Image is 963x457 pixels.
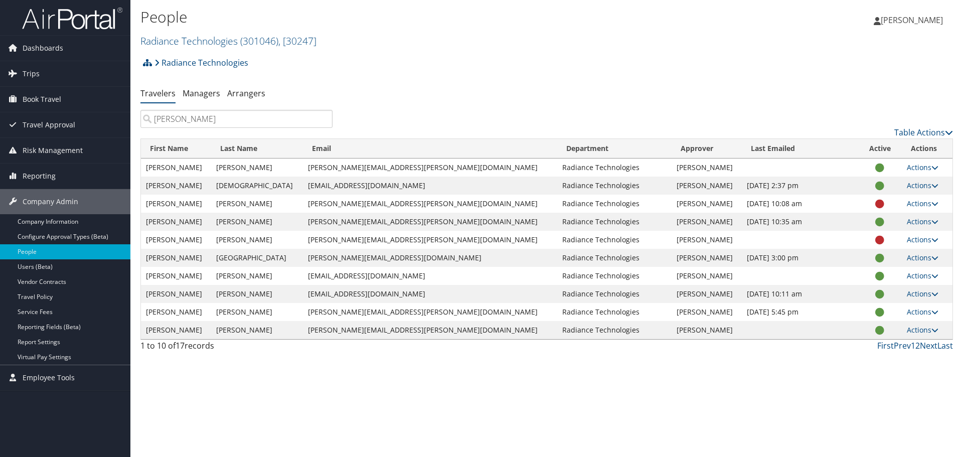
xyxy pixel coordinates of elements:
img: airportal-logo.png [22,7,122,30]
span: Reporting [23,164,56,189]
td: [PERSON_NAME] [672,249,742,267]
a: Last [937,340,953,351]
th: First Name: activate to sort column descending [141,139,211,159]
a: 1 [911,340,915,351]
h1: People [140,7,682,28]
div: 1 to 10 of records [140,340,333,357]
td: Radiance Technologies [557,249,672,267]
td: [EMAIL_ADDRESS][DOMAIN_NAME] [303,267,557,285]
a: Actions [907,253,938,262]
td: [PERSON_NAME] [141,303,211,321]
a: Actions [907,325,938,335]
td: Radiance Technologies [557,213,672,231]
td: [PERSON_NAME] [672,267,742,285]
td: [PERSON_NAME] [211,303,303,321]
a: Radiance Technologies [140,34,316,48]
th: Last Emailed: activate to sort column ascending [742,139,858,159]
td: [PERSON_NAME][EMAIL_ADDRESS][PERSON_NAME][DOMAIN_NAME] [303,321,557,339]
td: Radiance Technologies [557,195,672,213]
td: [PERSON_NAME] [672,177,742,195]
td: [PERSON_NAME] [211,195,303,213]
a: Next [920,340,937,351]
td: Radiance Technologies [557,231,672,249]
th: Last Name: activate to sort column ascending [211,139,303,159]
td: [PERSON_NAME] [141,177,211,195]
a: Actions [907,235,938,244]
a: [PERSON_NAME] [874,5,953,35]
td: [DATE] 10:08 am [742,195,858,213]
th: Actions [902,139,952,159]
td: [PERSON_NAME] [141,159,211,177]
td: [PERSON_NAME] [672,159,742,177]
a: Prev [894,340,911,351]
td: [DATE] 3:00 pm [742,249,858,267]
td: [PERSON_NAME] [211,213,303,231]
td: [DATE] 10:35 am [742,213,858,231]
span: , [ 30247 ] [278,34,316,48]
td: [PERSON_NAME] [672,285,742,303]
td: [DEMOGRAPHIC_DATA] [211,177,303,195]
td: [PERSON_NAME] [141,285,211,303]
th: Active: activate to sort column ascending [858,139,902,159]
td: [DATE] 2:37 pm [742,177,858,195]
input: Search [140,110,333,128]
a: Travelers [140,88,176,99]
td: [PERSON_NAME] [211,267,303,285]
td: [PERSON_NAME] [672,231,742,249]
span: [PERSON_NAME] [881,15,943,26]
a: Managers [183,88,220,99]
a: 2 [915,340,920,351]
td: [PERSON_NAME] [211,159,303,177]
td: Radiance Technologies [557,267,672,285]
th: Email: activate to sort column ascending [303,139,557,159]
td: Radiance Technologies [557,159,672,177]
td: [DATE] 5:45 pm [742,303,858,321]
td: [PERSON_NAME] [672,321,742,339]
span: Employee Tools [23,365,75,390]
td: [PERSON_NAME] [141,249,211,267]
a: Radiance Technologies [154,53,248,73]
td: [PERSON_NAME] [141,195,211,213]
td: [PERSON_NAME] [211,321,303,339]
td: [EMAIL_ADDRESS][DOMAIN_NAME] [303,285,557,303]
td: [PERSON_NAME][EMAIL_ADDRESS][PERSON_NAME][DOMAIN_NAME] [303,231,557,249]
span: Company Admin [23,189,78,214]
td: [PERSON_NAME] [141,213,211,231]
a: Table Actions [894,127,953,138]
td: [PERSON_NAME] [211,231,303,249]
a: Actions [907,199,938,208]
td: [PERSON_NAME][EMAIL_ADDRESS][PERSON_NAME][DOMAIN_NAME] [303,303,557,321]
span: ( 301046 ) [240,34,278,48]
td: [PERSON_NAME] [672,213,742,231]
td: [PERSON_NAME][EMAIL_ADDRESS][PERSON_NAME][DOMAIN_NAME] [303,159,557,177]
td: Radiance Technologies [557,177,672,195]
span: Dashboards [23,36,63,61]
td: [PERSON_NAME] [141,267,211,285]
th: Approver [672,139,742,159]
td: Radiance Technologies [557,303,672,321]
td: Radiance Technologies [557,285,672,303]
td: [PERSON_NAME] [141,231,211,249]
td: [EMAIL_ADDRESS][DOMAIN_NAME] [303,177,557,195]
td: [PERSON_NAME][EMAIL_ADDRESS][PERSON_NAME][DOMAIN_NAME] [303,195,557,213]
td: [PERSON_NAME] [672,195,742,213]
span: Travel Approval [23,112,75,137]
a: Actions [907,217,938,226]
td: [PERSON_NAME][EMAIL_ADDRESS][DOMAIN_NAME] [303,249,557,267]
td: [DATE] 10:11 am [742,285,858,303]
td: [GEOGRAPHIC_DATA] [211,249,303,267]
span: Trips [23,61,40,86]
td: Radiance Technologies [557,321,672,339]
th: Department: activate to sort column ascending [557,139,672,159]
a: First [877,340,894,351]
span: Risk Management [23,138,83,163]
span: Book Travel [23,87,61,112]
td: [PERSON_NAME] [211,285,303,303]
a: Arrangers [227,88,265,99]
span: 17 [176,340,185,351]
a: Actions [907,289,938,298]
a: Actions [907,271,938,280]
td: [PERSON_NAME] [141,321,211,339]
a: Actions [907,163,938,172]
td: [PERSON_NAME] [672,303,742,321]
